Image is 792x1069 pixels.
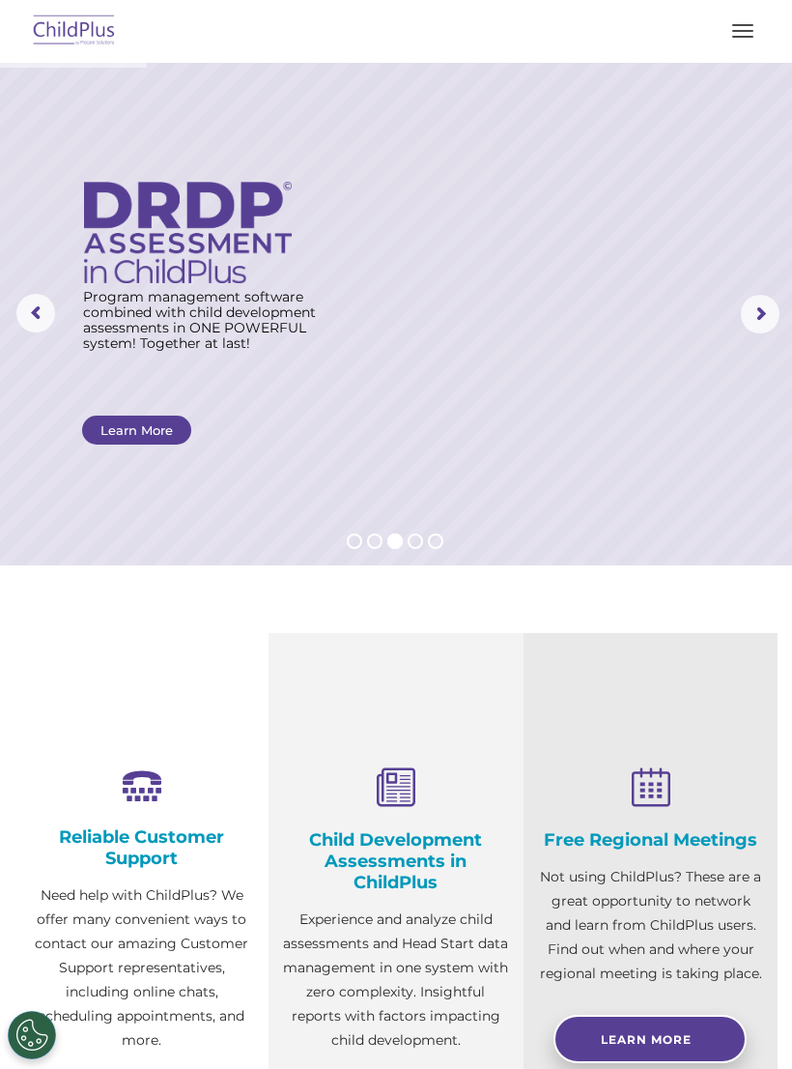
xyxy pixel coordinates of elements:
span: Learn More [601,1032,692,1047]
p: Experience and analyze child assessments and Head Start data management in one system with zero c... [283,908,508,1053]
a: Learn More [553,1015,747,1063]
h4: Free Regional Meetings [538,829,763,851]
h4: Child Development Assessments in ChildPlus [283,829,508,893]
p: Need help with ChildPlus? We offer many convenient ways to contact our amazing Customer Support r... [29,883,254,1053]
rs-layer: Program management software combined with child development assessments in ONE POWERFUL system! T... [83,289,336,351]
p: Not using ChildPlus? These are a great opportunity to network and learn from ChildPlus users. Fin... [538,865,763,986]
button: Cookies Settings [8,1011,56,1059]
h4: Reliable Customer Support [29,826,254,869]
a: Learn More [82,416,191,445]
img: ChildPlus by Procare Solutions [29,9,120,54]
img: DRDP Assessment in ChildPlus [84,182,292,283]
